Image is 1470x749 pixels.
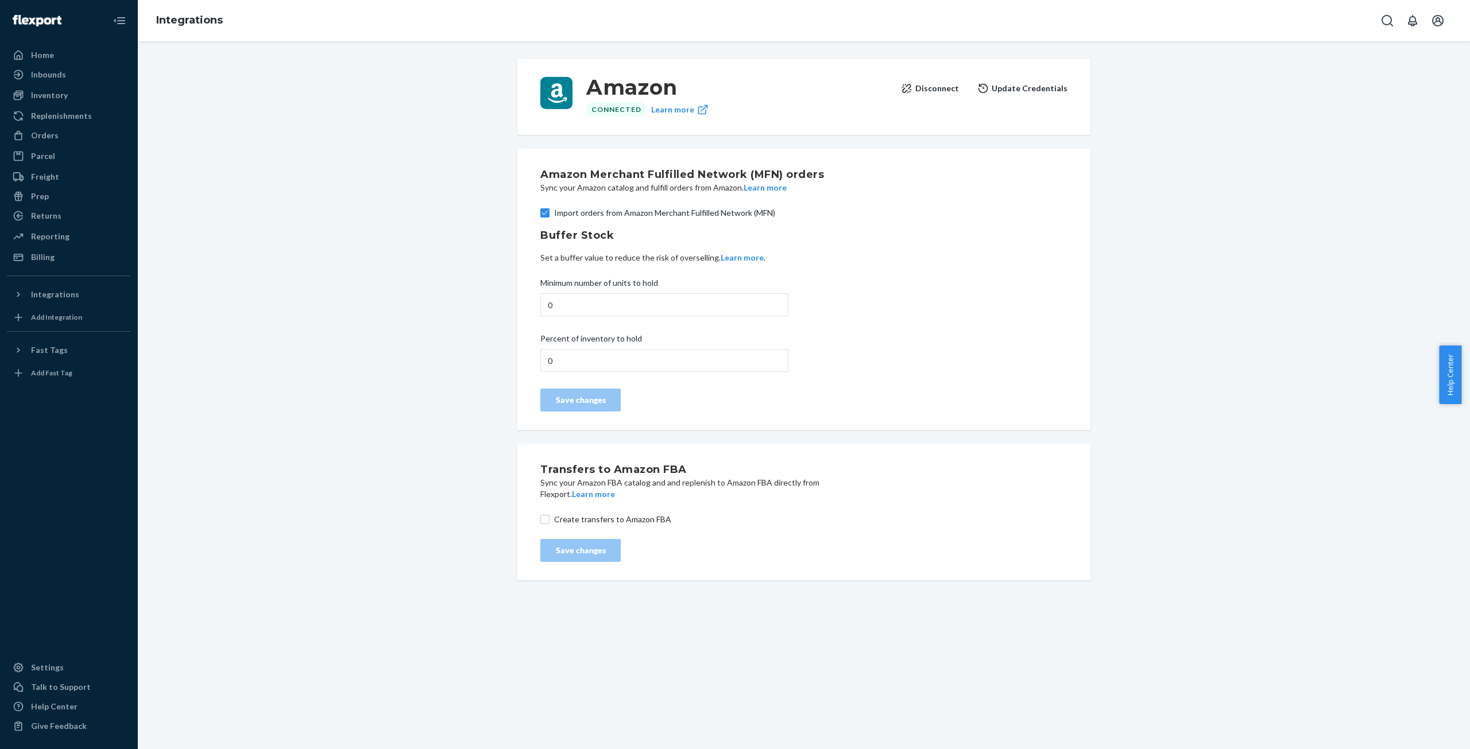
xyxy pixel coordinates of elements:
button: Talk to Support [7,678,131,696]
a: Replenishments [7,107,131,125]
a: Prep [7,187,131,205]
button: Give Feedback [7,717,131,735]
div: Returns [31,210,61,222]
a: Inventory [7,86,131,104]
button: Open Search Box [1376,9,1399,32]
div: Help Center [31,701,78,712]
div: Inventory [31,90,68,101]
h2: Buffer Stock [540,228,1067,243]
h3: Amazon [586,77,892,98]
button: Integrations [7,285,131,304]
a: Settings [7,658,131,677]
h2: Amazon Merchant Fulfilled Network (MFN) orders [540,167,830,182]
button: Learn more [744,182,787,193]
div: Add Fast Tag [31,368,72,378]
span: Minimum number of units to hold [540,277,658,293]
button: Save changes [540,389,621,412]
div: Integrations [31,289,79,300]
a: Inbounds [7,65,131,84]
a: Returns [7,207,131,225]
button: Close Navigation [108,9,131,32]
span: Import orders from Amazon Merchant Fulfilled Network (MFN) [554,207,1067,219]
div: Fast Tags [31,344,68,356]
a: Add Fast Tag [7,364,131,382]
div: Home [31,49,54,61]
img: Flexport logo [13,15,61,26]
button: Save changes [540,539,621,562]
button: Open notifications [1401,9,1424,32]
div: Talk to Support [31,681,91,693]
a: Billing [7,248,131,266]
p: Sync your Amazon FBA catalog and and replenish to Amazon FBA directly from Flexport. [540,477,830,500]
a: Orders [7,126,131,145]
div: Billing [31,251,55,263]
input: Percent of inventory to hold [540,349,788,372]
div: Freight [31,171,59,183]
span: Percent of inventory to hold [540,333,642,349]
div: Prep [31,191,49,202]
div: Replenishments [31,110,92,122]
a: Freight [7,168,131,186]
a: Home [7,46,131,64]
a: Help Center [7,697,131,716]
div: Save changes [550,545,611,556]
button: Help Center [1439,346,1461,404]
button: Fast Tags [7,341,131,359]
div: Add Integration [31,312,82,322]
ol: breadcrumbs [147,4,232,37]
div: Save changes [550,394,611,406]
span: Create transfers to Amazon FBA [554,514,1067,525]
input: Minimum number of units to hold [540,293,788,316]
a: Learn more [651,102,709,117]
div: Reporting [31,231,69,242]
h2: Transfers to Amazon FBA [540,462,830,477]
div: Settings [31,662,64,673]
input: Create transfers to Amazon FBA [540,515,550,524]
a: Add Integration [7,308,131,327]
button: Disconnect [901,77,959,100]
div: Parcel [31,150,55,162]
a: Reporting [7,227,131,246]
button: Update Credentials [977,77,1067,100]
input: Import orders from Amazon Merchant Fulfilled Network (MFN) [540,208,550,218]
div: Connected [586,102,647,117]
button: Learn more [721,252,764,263]
p: Set a buffer value to reduce the risk of overselling. . [540,252,1067,263]
div: Inbounds [31,69,66,80]
div: Orders [31,130,59,141]
button: Open account menu [1426,9,1449,32]
p: Sync your Amazon catalog and fulfill orders from Amazon. [540,182,830,193]
div: Give Feedback [31,720,87,732]
button: Learn more [572,488,615,500]
a: Integrations [156,14,223,26]
a: Parcel [7,147,131,165]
